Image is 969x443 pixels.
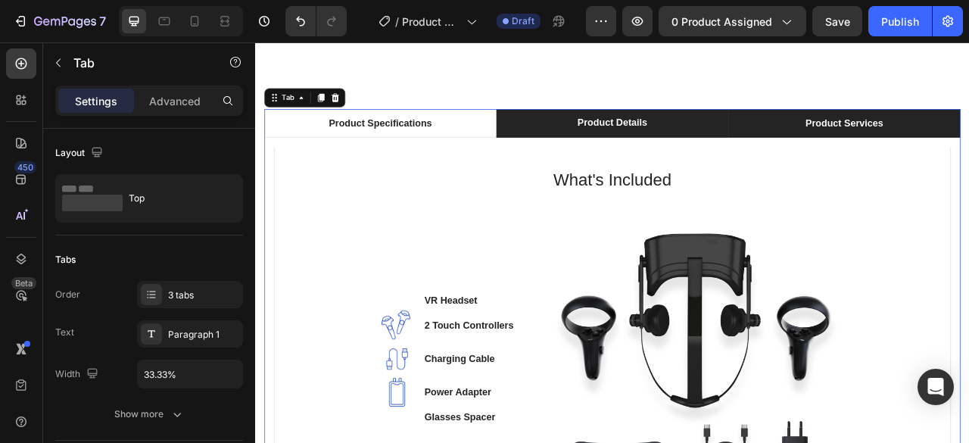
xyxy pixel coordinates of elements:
div: Undo/Redo [285,6,347,36]
button: Save [812,6,862,36]
p: Advanced [149,93,201,109]
div: 3 tabs [168,289,239,302]
button: 0 product assigned [659,6,806,36]
p: 2 Touch Controllers [215,350,329,368]
p: VR Headset [215,307,282,326]
div: Layout [55,143,106,164]
div: Width [55,364,101,385]
div: 450 [14,161,36,173]
span: 0 product assigned [671,14,772,30]
span: / [395,14,399,30]
span: Product Page - [DATE] 16:05:47 [402,14,460,30]
div: Text [55,326,74,339]
button: Publish [868,6,932,36]
span: Save [825,15,850,28]
div: Show more [114,407,185,422]
span: Draft [512,14,534,28]
div: Paragraph 1 [168,328,239,342]
p: Settings [75,93,117,109]
div: Tab [30,64,52,77]
button: 7 [6,6,113,36]
div: Beta [11,277,36,289]
p: 7 [99,12,106,30]
div: Tabs [55,253,76,267]
p: Tab [73,54,202,72]
iframe: Design area [255,42,969,443]
div: Publish [881,14,919,30]
button: Show more [55,401,243,428]
div: Top [129,181,221,216]
div: Open Intercom Messenger [918,369,954,405]
div: Order [55,288,80,301]
div: Product Details [407,91,500,114]
p: What's Included [50,159,858,191]
div: Product Services [698,92,802,114]
p: Charging Cable [215,392,304,410]
input: Auto [138,360,242,388]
